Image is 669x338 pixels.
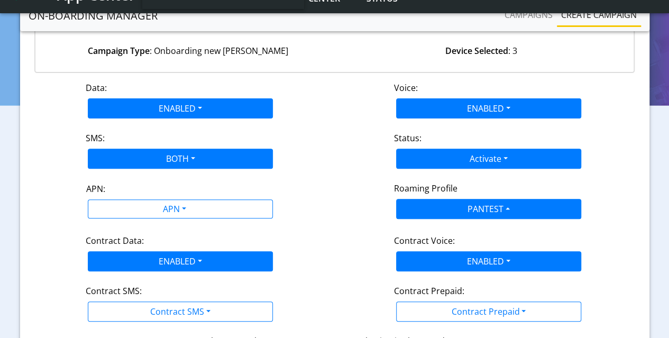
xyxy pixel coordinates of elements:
a: On-Boarding Manager [29,5,158,26]
label: Contract SMS: [86,285,142,297]
button: ENABLED [396,98,581,118]
button: ENABLED [88,251,273,271]
label: Voice: [394,81,418,94]
button: BOTH [88,149,273,169]
label: Contract Prepaid: [394,285,464,297]
button: ENABLED [396,251,581,271]
button: ENABLED [88,98,273,118]
a: Create campaign [557,4,641,25]
label: Contract Voice: [394,234,455,247]
button: Contract Prepaid [396,302,581,322]
strong: Campaign Type [88,45,150,57]
div: : Onboarding new [PERSON_NAME] [42,44,335,57]
label: Status: [394,132,421,144]
button: Activate [396,149,581,169]
button: Contract SMS [88,302,273,322]
strong: Device Selected [445,45,508,57]
a: Campaigns [500,4,557,25]
div: APN [76,200,271,221]
label: SMS: [86,132,105,144]
label: APN: [86,182,105,195]
label: Roaming Profile [394,182,457,195]
label: Contract Data: [86,234,144,247]
button: PANTEST [396,199,581,219]
div: : 3 [335,44,628,57]
label: Data: [86,81,107,94]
